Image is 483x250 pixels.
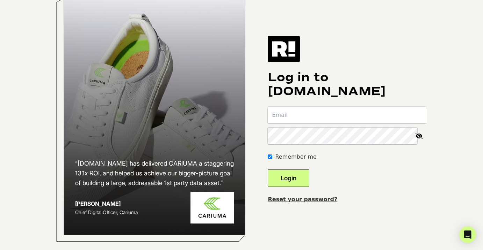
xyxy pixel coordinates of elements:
[190,192,234,224] img: Cariuma
[268,70,427,98] h1: Log in to [DOMAIN_NAME]
[75,200,121,207] strong: [PERSON_NAME]
[268,169,309,187] button: Login
[268,196,337,203] a: Reset your password?
[75,209,138,215] span: Chief Digital Officer, Cariuma
[268,107,427,123] input: Email
[75,159,235,188] h2: “[DOMAIN_NAME] has delivered CARIUMA a staggering 13.1x ROI, and helped us achieve our bigger-pic...
[268,36,300,62] img: Retention.com
[275,153,316,161] label: Remember me
[459,226,476,243] div: Open Intercom Messenger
